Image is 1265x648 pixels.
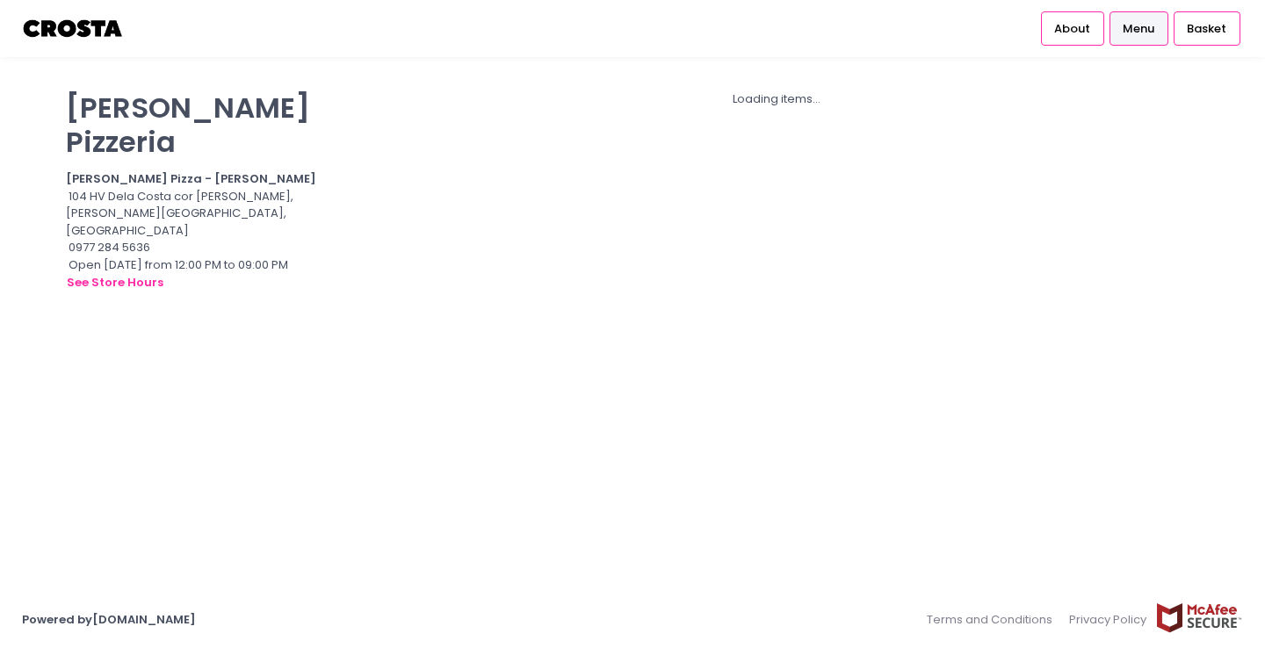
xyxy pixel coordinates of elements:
[66,188,333,240] div: 104 HV Dela Costa cor [PERSON_NAME], [PERSON_NAME][GEOGRAPHIC_DATA], [GEOGRAPHIC_DATA]
[22,13,125,44] img: logo
[355,90,1199,108] div: Loading items...
[1061,602,1156,637] a: Privacy Policy
[1041,11,1104,45] a: About
[66,256,333,292] div: Open [DATE] from 12:00 PM to 09:00 PM
[22,611,196,628] a: Powered by[DOMAIN_NAME]
[1110,11,1168,45] a: Menu
[1054,20,1090,38] span: About
[66,273,164,292] button: see store hours
[1155,602,1243,633] img: mcafee-secure
[66,90,333,159] p: [PERSON_NAME] Pizzeria
[1123,20,1154,38] span: Menu
[66,239,333,256] div: 0977 284 5636
[66,170,316,187] b: [PERSON_NAME] Pizza - [PERSON_NAME]
[1187,20,1226,38] span: Basket
[927,602,1061,637] a: Terms and Conditions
